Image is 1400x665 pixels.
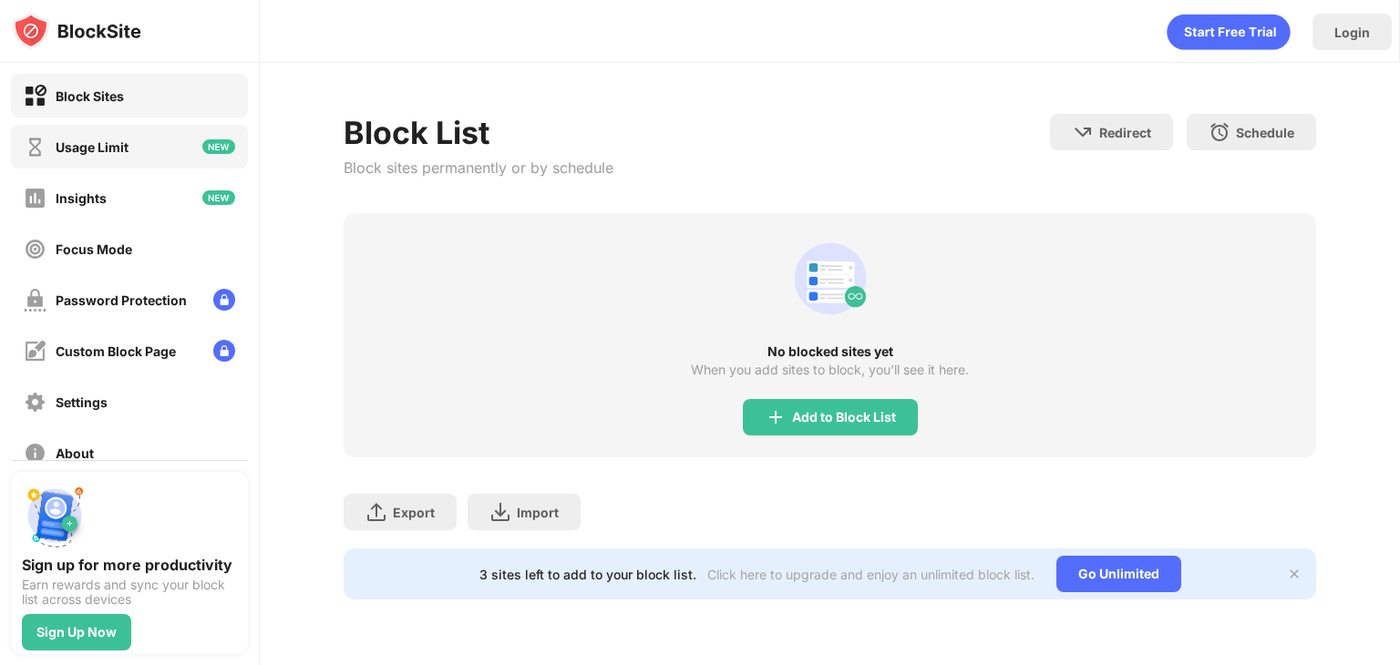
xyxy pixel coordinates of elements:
[691,363,969,377] div: When you add sites to block, you’ll see it here.
[56,88,124,104] div: Block Sites
[792,410,896,425] div: Add to Block List
[24,238,46,261] img: focus-off.svg
[22,578,237,607] div: Earn rewards and sync your block list across devices
[36,625,117,639] div: Sign Up Now
[24,442,46,465] img: about-off.svg
[13,13,141,49] img: logo-blocksite.svg
[24,136,46,159] img: time-usage-off.svg
[22,556,237,574] div: Sign up for more productivity
[24,85,46,107] img: block-on.svg
[56,292,187,308] div: Password Protection
[24,289,46,312] img: password-protection-off.svg
[393,505,435,520] div: Export
[56,343,176,359] div: Custom Block Page
[56,394,108,410] div: Settings
[1056,556,1181,592] div: Go Unlimited
[1167,14,1291,50] div: animation
[479,567,696,582] div: 3 sites left to add to your block list.
[1099,125,1151,140] div: Redirect
[1334,25,1370,40] div: Login
[707,567,1035,582] div: Click here to upgrade and enjoy an unlimited block list.
[344,114,613,151] div: Block List
[1236,125,1294,140] div: Schedule
[517,505,559,520] div: Import
[202,190,235,205] img: new-icon.svg
[787,235,874,322] div: animation
[24,340,46,363] img: customize-block-page-off.svg
[56,241,132,257] div: Focus Mode
[344,344,1316,359] div: No blocked sites yet
[56,139,129,155] div: Usage Limit
[213,289,235,311] img: lock-menu.svg
[22,483,87,548] img: push-signup.svg
[56,190,107,206] div: Insights
[24,187,46,210] img: insights-off.svg
[202,139,235,154] img: new-icon.svg
[24,391,46,414] img: settings-off.svg
[344,159,613,177] div: Block sites permanently or by schedule
[213,340,235,362] img: lock-menu.svg
[56,445,94,461] div: About
[1287,567,1302,581] img: x-button.svg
